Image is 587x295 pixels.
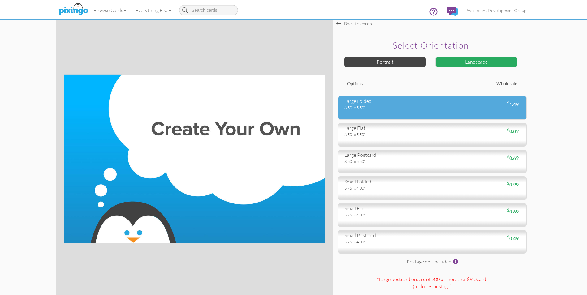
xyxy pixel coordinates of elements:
div: 8.50" x 5.50" [344,159,428,164]
input: Search cards [179,5,238,15]
h2: Select orientation [346,41,516,50]
img: create-your-own-landscape.jpg [64,75,325,243]
span: 0.89 [507,128,519,134]
div: small postcard [344,232,428,239]
sup: $ [507,181,509,186]
div: Landscape [435,57,517,67]
a: Browse Cards [89,2,131,18]
div: Options [343,81,432,87]
span: 0.49 [507,235,519,241]
sup: $ [507,208,509,212]
div: 5.75" x 4.00" [344,239,428,245]
div: 8.50" x 5.50" [344,105,428,110]
div: Postage not included [338,258,527,272]
sup: $ [507,154,509,159]
sup: $ [507,127,509,132]
div: small flat [344,205,428,212]
span: 0.69 [507,155,519,161]
span: 1.49 [507,101,519,107]
div: small folded [344,178,428,185]
div: Wholesale [432,81,522,87]
sup: $ [507,235,509,239]
span: 0.99 [507,182,519,187]
span: Westpoint Development Group [467,8,527,13]
a: Everything Else [131,2,176,18]
div: 8.50" x 5.50" [344,132,428,137]
div: large folded [344,98,428,105]
div: 5.75" x 4.00" [344,212,428,218]
a: Westpoint Development Group [462,2,531,18]
img: pixingo logo [57,2,90,17]
sup: $ [507,100,509,105]
div: 5.75" x 4.00" [344,185,428,191]
span: 0.69 [507,208,519,214]
div: Portrait [344,57,426,67]
div: large flat [344,125,428,132]
div: large postcard [344,152,428,159]
img: comments.svg [447,7,458,16]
